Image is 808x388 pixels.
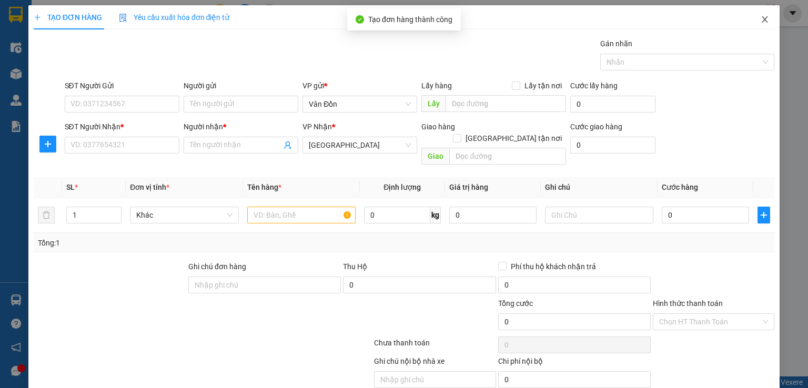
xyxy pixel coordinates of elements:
input: Ghi chú đơn hàng [188,277,341,293]
span: Lấy hàng [421,81,452,90]
div: Ghi chú nội bộ nhà xe [374,355,496,371]
input: VD: Bàn, Ghế [247,207,356,223]
img: icon [119,14,127,22]
span: Hà Nội [309,137,411,153]
label: Cước lấy hàng [570,81,618,90]
span: Cước hàng [662,183,698,191]
span: Vân Đồn [309,96,411,112]
span: Phí thu hộ khách nhận trả [507,261,600,272]
label: Gán nhãn [600,39,632,48]
div: Chưa thanh toán [373,337,497,355]
span: Tạo đơn hàng thành công [368,15,452,24]
span: Khác [136,207,232,223]
span: [GEOGRAPHIC_DATA] tận nơi [461,132,566,144]
div: SĐT Người Gửi [65,80,179,91]
div: SĐT Người Nhận [65,121,179,132]
label: Hình thức thanh toán [653,299,723,308]
span: SL [66,183,75,191]
span: Yêu cầu xuất hóa đơn điện tử [119,13,230,22]
span: Tên hàng [247,183,281,191]
div: Người gửi [184,80,298,91]
div: VP gửi [302,80,417,91]
span: check-circle [356,15,364,24]
span: user-add [284,141,292,149]
div: Tổng: 1 [38,237,312,249]
span: Đơn vị tính [130,183,169,191]
th: Ghi chú [541,177,658,198]
span: kg [430,207,441,223]
button: delete [38,207,55,223]
span: Giao [421,148,449,165]
span: plus [40,140,56,148]
input: 0 [449,207,537,223]
label: Ghi chú đơn hàng [188,262,246,271]
span: close [761,15,769,24]
input: Cước giao hàng [570,137,655,154]
span: Giá trị hàng [449,183,488,191]
input: Dọc đường [446,95,566,112]
div: Người nhận [184,121,298,132]
input: Cước lấy hàng [570,96,655,113]
span: Định lượng [383,183,421,191]
span: plus [758,211,770,219]
span: Lấy [421,95,446,112]
span: Tổng cước [498,299,533,308]
span: plus [34,14,41,21]
input: Ghi Chú [545,207,653,223]
span: Lấy tận nơi [520,80,566,91]
span: VP Nhận [302,122,332,131]
label: Cước giao hàng [570,122,622,131]
button: plus [757,207,770,223]
button: plus [39,136,56,152]
input: Dọc đường [449,148,566,165]
span: Giao hàng [421,122,455,131]
span: Thu Hộ [343,262,367,271]
div: Chi phí nội bộ [498,355,651,371]
button: Close [750,5,780,35]
input: Nhập ghi chú [374,371,496,388]
span: TẠO ĐƠN HÀNG [34,13,102,22]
